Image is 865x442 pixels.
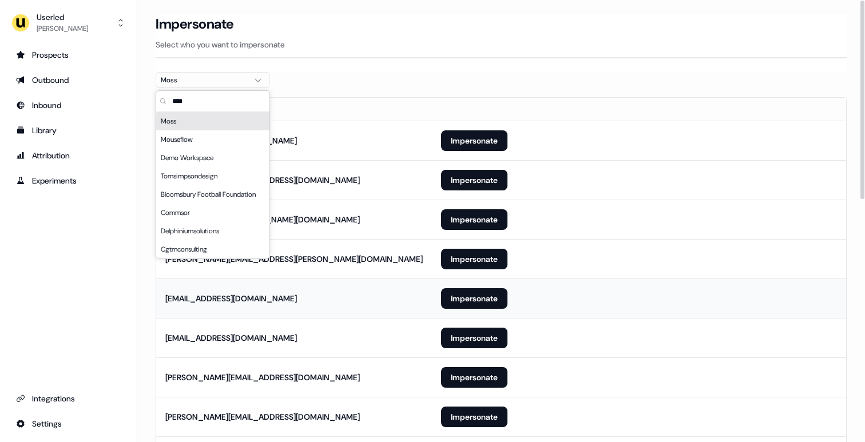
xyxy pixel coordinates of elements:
div: Bloomsbury Football Foundation [156,185,269,204]
button: Impersonate [441,209,507,230]
button: Moss [156,72,270,88]
div: Delphiniumsolutions [156,222,269,240]
button: Userled[PERSON_NAME] [9,9,128,37]
a: Go to attribution [9,146,128,165]
div: Experiments [16,175,121,186]
button: Impersonate [441,249,507,269]
button: Impersonate [441,367,507,388]
div: [EMAIL_ADDRESS][DOMAIN_NAME] [165,293,297,304]
div: Attribution [16,150,121,161]
div: Outbound [16,74,121,86]
div: Suggestions [156,112,269,258]
div: [PERSON_NAME][EMAIL_ADDRESS][DOMAIN_NAME] [165,411,360,423]
div: Prospects [16,49,121,61]
div: Tomsimpsondesign [156,167,269,185]
a: Go to Inbound [9,96,128,114]
div: [EMAIL_ADDRESS][DOMAIN_NAME] [165,332,297,344]
a: Go to integrations [9,415,128,433]
a: Go to prospects [9,46,128,64]
a: Go to outbound experience [9,71,128,89]
a: Go to templates [9,121,128,140]
div: Inbound [16,99,121,111]
div: Integrations [16,393,121,404]
div: Moss [161,74,247,86]
button: Impersonate [441,170,507,190]
button: Impersonate [441,328,507,348]
div: Moss [156,112,269,130]
div: Cgtmconsulting [156,240,269,258]
div: Library [16,125,121,136]
button: Impersonate [441,130,507,151]
div: [PERSON_NAME][EMAIL_ADDRESS][PERSON_NAME][DOMAIN_NAME] [165,253,423,265]
p: Select who you want to impersonate [156,39,847,50]
th: Email [156,98,432,121]
div: [PERSON_NAME] [37,23,88,34]
div: Mouseflow [156,130,269,149]
h3: Impersonate [156,15,234,33]
div: [PERSON_NAME][EMAIL_ADDRESS][DOMAIN_NAME] [165,372,360,383]
div: Demo Workspace [156,149,269,167]
div: Commsor [156,204,269,222]
a: Go to experiments [9,172,128,190]
button: Impersonate [441,288,507,309]
div: Settings [16,418,121,429]
div: Userled [37,11,88,23]
a: Go to integrations [9,389,128,408]
button: Impersonate [441,407,507,427]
